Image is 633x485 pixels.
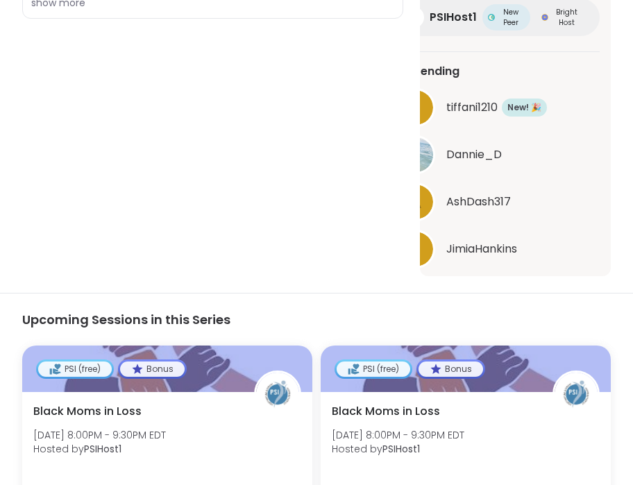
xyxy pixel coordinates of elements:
b: PSIHost1 [84,442,121,456]
span: Hosted by [332,442,464,456]
a: ttiffani1210New! 🎉 [396,88,600,127]
h3: Upcoming Sessions in this Series [22,310,611,329]
span: Dannie_D [446,146,502,163]
div: Bonus [120,361,185,377]
span: New Peer [498,7,524,28]
span: JimiaHankins [446,241,517,257]
span: New! 🎉 [507,101,541,113]
span: [DATE] 8:00PM - 9:30PM EDT [332,428,464,442]
div: PSI (free) [38,361,112,377]
img: Bright Host [541,14,548,21]
a: JJimiaHankins [396,230,600,269]
img: PSIHost1 [256,373,299,416]
a: Dannie_DDannie_D [396,135,600,174]
span: PSIHost1 [430,9,477,26]
span: 7 Attending [396,63,459,80]
div: PSI (free) [337,361,410,377]
span: tiffani1210 [446,99,498,116]
span: Black Moms in Loss [33,403,142,420]
span: Bright Host [551,7,584,28]
img: New Peer [488,14,495,21]
span: Hosted by [33,442,166,456]
img: PSIHost1 [555,373,598,416]
span: Black Moms in Loss [332,403,440,420]
span: AshDash317 [446,194,511,210]
b: PSIHost1 [382,442,420,456]
a: AAshDash317 [396,182,600,221]
div: Bonus [419,361,483,377]
span: [DATE] 8:00PM - 9:30PM EDT [33,428,166,442]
